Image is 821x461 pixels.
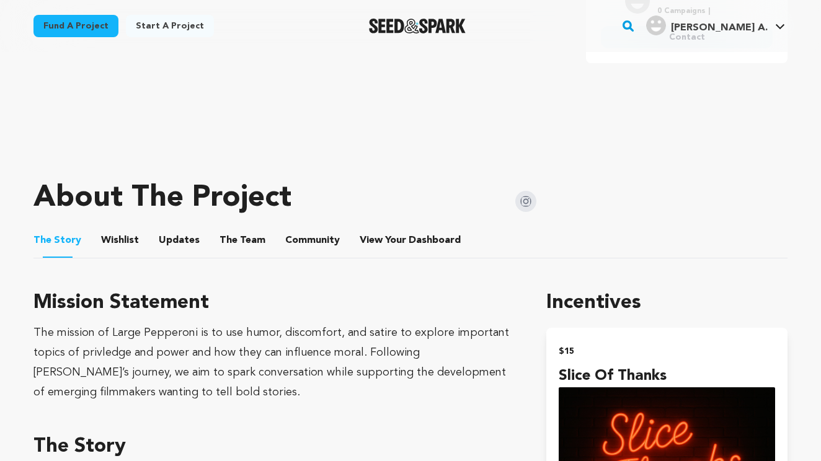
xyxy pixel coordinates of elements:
a: Fund a project [33,15,118,37]
span: Team [220,233,265,248]
h2: $15 [559,343,775,360]
a: Seed&Spark Homepage [369,19,466,33]
h1: About The Project [33,183,291,213]
span: Your [360,233,463,248]
span: Updates [159,233,200,248]
span: Dashboard [409,233,461,248]
div: Pellegrini A.'s Profile [646,15,768,35]
a: Start a project [126,15,214,37]
span: The [33,233,51,248]
div: The mission of Large Pepperoni is to use humor, discomfort, and satire to explore important topic... [33,323,517,402]
span: Story [33,233,81,248]
h4: Slice of Thanks [559,365,775,387]
span: Community [285,233,340,248]
h1: Incentives [546,288,788,318]
span: The [220,233,237,248]
img: user.png [646,15,666,35]
img: Seed&Spark Instagram Icon [515,191,536,212]
span: Pellegrini A.'s Profile [644,13,788,39]
h3: Mission Statement [33,288,517,318]
img: Seed&Spark Logo Dark Mode [369,19,466,33]
a: ViewYourDashboard [360,233,463,248]
span: [PERSON_NAME] A. [671,23,768,33]
a: Pellegrini A.'s Profile [644,13,788,35]
span: Wishlist [101,233,139,248]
